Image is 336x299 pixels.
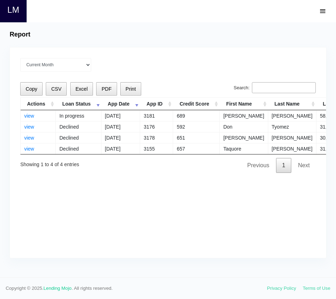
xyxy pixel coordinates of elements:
[24,113,34,119] a: view
[303,286,330,291] a: Terms of Use
[268,132,316,143] td: [PERSON_NAME]
[252,82,316,94] input: Search:
[44,286,72,291] a: Lending Mojo
[6,285,267,292] span: Copyright © 2025. . All rights reserved.
[56,121,101,132] td: Declined
[140,110,173,121] td: 3181
[173,98,220,110] th: Credit Score: activate to sort column ascending
[173,143,220,154] td: 657
[220,132,268,143] td: [PERSON_NAME]
[24,146,34,152] a: view
[56,98,101,110] th: Loan Status: activate to sort column ascending
[24,135,34,141] a: view
[24,124,34,130] a: view
[268,98,316,110] th: Last Name: activate to sort column ascending
[241,158,275,173] a: Previous
[268,121,316,132] td: Tyomez
[96,82,117,96] button: PDF
[120,82,141,96] button: Print
[101,110,140,121] td: [DATE]
[70,82,93,96] button: Excel
[51,86,61,92] span: CSV
[268,143,316,154] td: [PERSON_NAME]
[101,121,140,132] td: [DATE]
[140,132,173,143] td: 3178
[26,86,37,92] span: Copy
[10,31,30,39] h4: Report
[46,82,67,96] button: CSV
[101,98,140,110] th: App Date: activate to sort column ascending
[56,132,101,143] td: Declined
[101,132,140,143] td: [DATE]
[173,110,220,121] td: 689
[76,86,88,92] span: Excel
[220,143,268,154] td: Taquore
[234,82,316,94] label: Search:
[20,157,79,168] div: Showing 1 to 4 of 4 entries
[101,86,111,92] span: PDF
[220,121,268,132] td: Don
[140,98,173,110] th: App ID: activate to sort column ascending
[21,98,56,110] th: Actions: activate to sort column ascending
[56,143,101,154] td: Declined
[173,121,220,132] td: 592
[56,110,101,121] td: In progress
[276,158,291,173] a: 1
[220,110,268,121] td: [PERSON_NAME]
[292,158,316,173] a: Next
[268,110,316,121] td: [PERSON_NAME]
[267,286,296,291] a: Privacy Policy
[101,143,140,154] td: [DATE]
[140,143,173,154] td: 3155
[173,132,220,143] td: 651
[220,98,268,110] th: First Name: activate to sort column ascending
[20,82,43,96] button: Copy
[140,121,173,132] td: 3176
[126,86,136,92] span: Print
